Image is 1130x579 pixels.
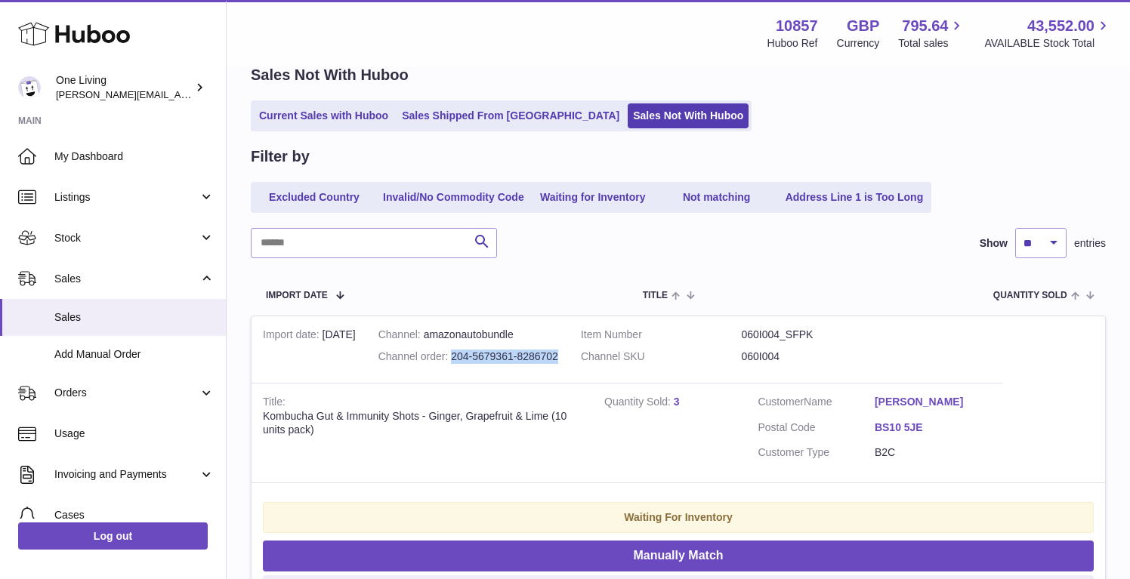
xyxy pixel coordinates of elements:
div: Kombucha Gut & Immunity Shots - Ginger, Grapefruit & Lime (10 units pack) [263,409,582,438]
div: Huboo Ref [767,36,818,51]
span: Cases [54,508,215,522]
div: One Living [56,73,192,102]
a: 795.64 Total sales [898,16,965,51]
h2: Filter by [251,146,310,167]
strong: Channel [378,328,424,344]
img: Jessica@oneliving.com [18,76,41,99]
span: Invoicing and Payments [54,467,199,482]
span: entries [1074,236,1106,251]
dt: Item Number [581,328,742,342]
span: 795.64 [902,16,948,36]
strong: Waiting For Inventory [624,511,732,523]
a: Address Line 1 is Too Long [780,185,929,210]
span: Sales [54,272,199,286]
span: Add Manual Order [54,347,215,362]
a: Excluded Country [254,185,375,210]
div: Currency [837,36,880,51]
strong: 10857 [776,16,818,36]
dt: Customer Type [758,445,875,460]
span: Sales [54,310,215,325]
span: Title [643,291,668,300]
dt: Name [758,395,875,413]
span: My Dashboard [54,149,215,164]
a: [PERSON_NAME] [875,395,992,409]
dd: B2C [875,445,992,460]
a: Waiting for Inventory [533,185,653,210]
dt: Postal Code [758,420,875,439]
span: Quantity Sold [993,291,1067,300]
dd: 060I004 [741,350,902,364]
a: Sales Shipped From [GEOGRAPHIC_DATA] [397,103,625,128]
a: 43,552.00 AVAILABLE Stock Total [984,16,1112,51]
span: Orders [54,386,199,400]
a: Log out [18,522,208,550]
span: Import date [266,291,328,300]
span: Stock [54,231,199,245]
div: amazonautobundle [378,328,558,342]
span: Listings [54,190,199,205]
span: AVAILABLE Stock Total [984,36,1112,51]
span: Usage [54,427,215,441]
strong: Import date [263,328,323,344]
span: Total sales [898,36,965,51]
div: 204-5679361-8286702 [378,350,558,364]
strong: Channel order [378,350,452,366]
strong: Title [263,396,286,411]
a: 3 [674,396,680,408]
a: Current Sales with Huboo [254,103,394,128]
dt: Channel SKU [581,350,742,364]
a: Not matching [656,185,777,210]
span: 43,552.00 [1027,16,1094,36]
dd: 060I004_SFPK [741,328,902,342]
button: Manually Match [263,541,1094,571]
h2: Sales Not With Huboo [251,65,409,85]
a: Invalid/No Commodity Code [378,185,529,210]
strong: GBP [847,16,879,36]
a: Sales Not With Huboo [628,103,749,128]
td: [DATE] [252,316,367,383]
span: [PERSON_NAME][EMAIL_ADDRESS][DOMAIN_NAME] [56,88,303,100]
label: Show [980,236,1008,251]
a: BS10 5JE [875,420,992,435]
span: Customer [758,396,804,408]
strong: Quantity Sold [604,396,674,411]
